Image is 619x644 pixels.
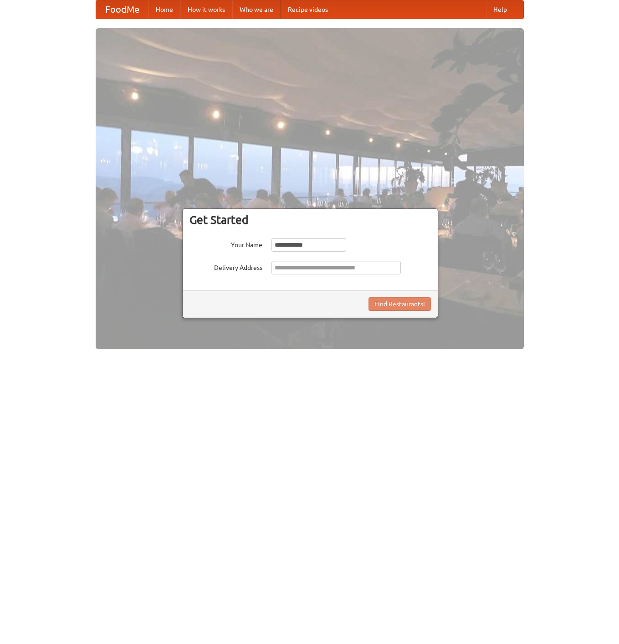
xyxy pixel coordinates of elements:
[486,0,514,19] a: Help
[189,238,262,249] label: Your Name
[96,0,148,19] a: FoodMe
[368,297,431,311] button: Find Restaurants!
[281,0,335,19] a: Recipe videos
[180,0,232,19] a: How it works
[189,213,431,227] h3: Get Started
[148,0,180,19] a: Home
[232,0,281,19] a: Who we are
[189,261,262,272] label: Delivery Address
